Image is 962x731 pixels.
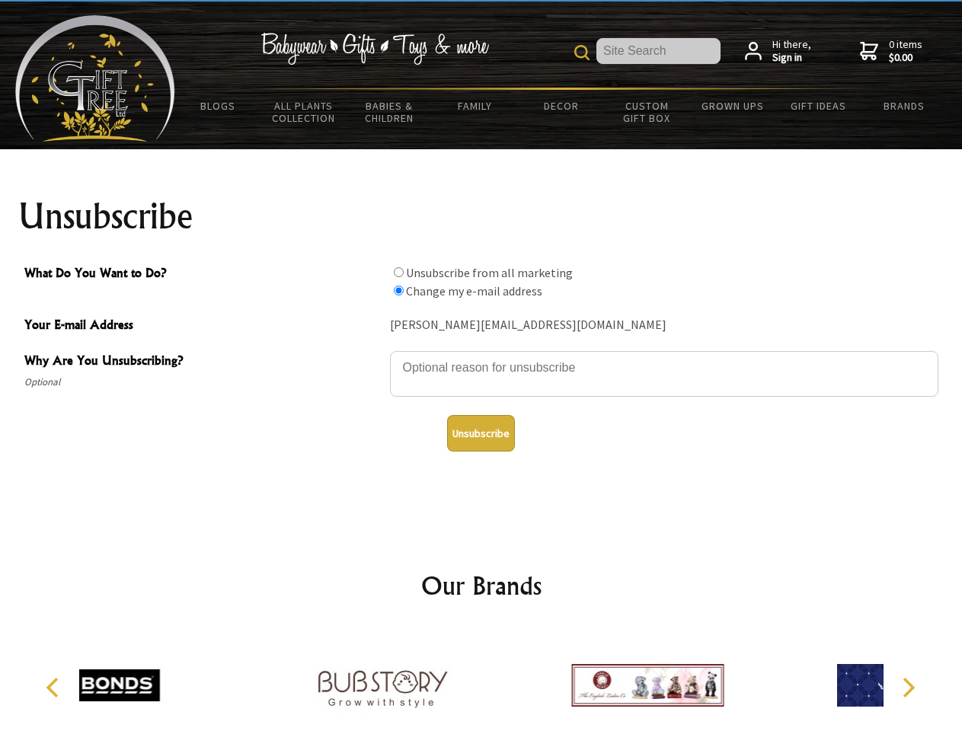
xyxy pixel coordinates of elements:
[30,567,932,604] h2: Our Brands
[18,198,944,235] h1: Unsubscribe
[604,90,690,134] a: Custom Gift Box
[15,15,175,142] img: Babyware - Gifts - Toys and more...
[447,415,515,452] button: Unsubscribe
[574,45,590,60] img: product search
[261,90,347,134] a: All Plants Collection
[772,38,811,65] span: Hi there,
[406,283,542,298] label: Change my e-mail address
[347,90,433,134] a: Babies & Children
[24,263,382,286] span: What Do You Want to Do?
[24,351,382,373] span: Why Are You Unsubscribing?
[596,38,721,64] input: Site Search
[433,90,519,122] a: Family
[860,38,922,65] a: 0 items$0.00
[891,671,925,704] button: Next
[260,33,489,65] img: Babywear - Gifts - Toys & more
[772,51,811,65] strong: Sign in
[394,267,404,277] input: What Do You Want to Do?
[775,90,861,122] a: Gift Ideas
[745,38,811,65] a: Hi there,Sign in
[689,90,775,122] a: Grown Ups
[175,90,261,122] a: BLOGS
[406,265,573,280] label: Unsubscribe from all marketing
[24,315,382,337] span: Your E-mail Address
[889,37,922,65] span: 0 items
[24,373,382,391] span: Optional
[889,51,922,65] strong: $0.00
[861,90,948,122] a: Brands
[38,671,72,704] button: Previous
[518,90,604,122] a: Decor
[390,351,938,397] textarea: Why Are You Unsubscribing?
[390,314,938,337] div: [PERSON_NAME][EMAIL_ADDRESS][DOMAIN_NAME]
[394,286,404,295] input: What Do You Want to Do?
